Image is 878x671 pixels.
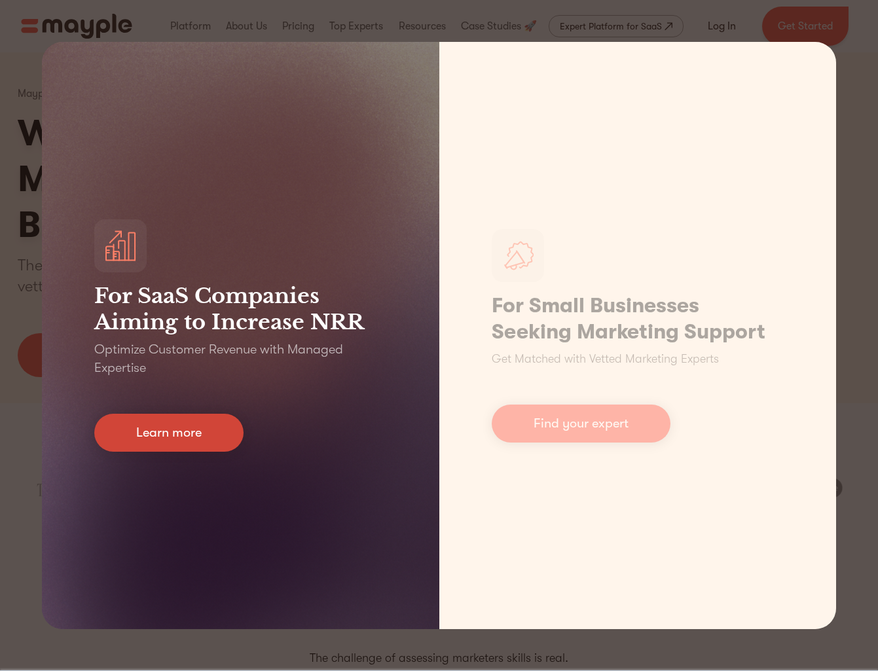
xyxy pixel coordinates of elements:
[492,293,784,345] h1: For Small Businesses Seeking Marketing Support
[492,350,719,368] p: Get Matched with Vetted Marketing Experts
[492,405,670,443] a: Find your expert
[94,340,387,377] p: Optimize Customer Revenue with Managed Expertise
[94,414,244,452] a: Learn more
[94,283,387,335] h3: For SaaS Companies Aiming to Increase NRR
